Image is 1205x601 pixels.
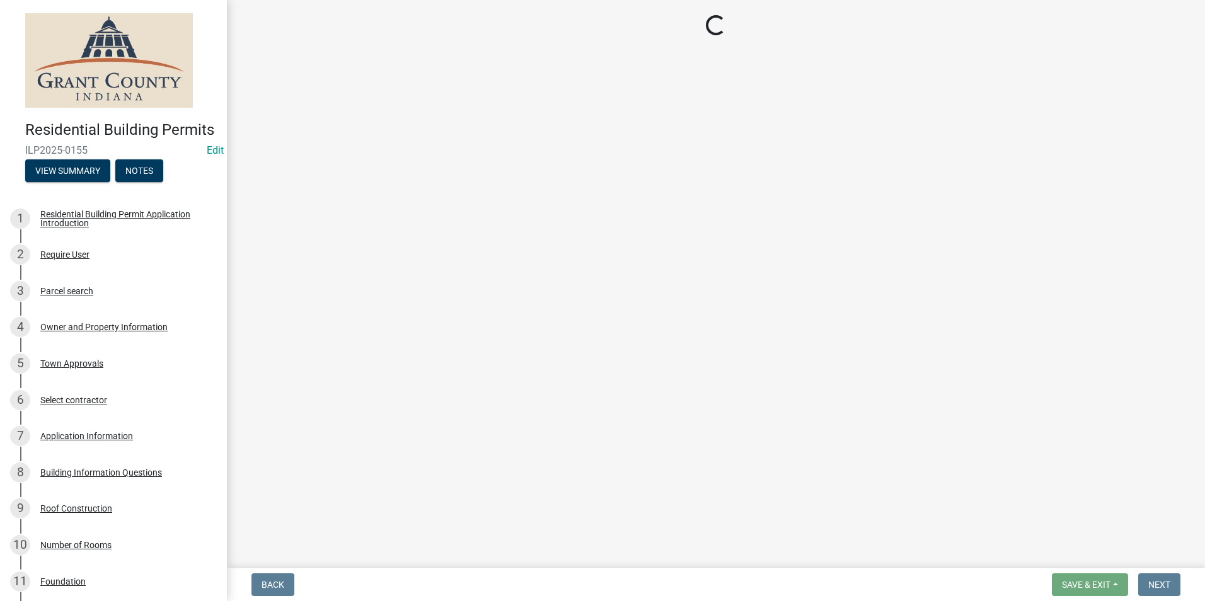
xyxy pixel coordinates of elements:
img: Grant County, Indiana [25,13,193,108]
div: Number of Rooms [40,541,112,549]
wm-modal-confirm: Notes [115,166,163,176]
div: 5 [10,353,30,374]
div: 10 [10,535,30,555]
span: Next [1148,580,1170,590]
button: Back [251,573,294,596]
div: 8 [10,462,30,483]
div: Roof Construction [40,504,112,513]
span: Save & Exit [1062,580,1110,590]
button: Next [1138,573,1180,596]
div: 9 [10,498,30,518]
div: Application Information [40,432,133,440]
h4: Residential Building Permits [25,121,217,139]
div: 2 [10,244,30,265]
div: Residential Building Permit Application Introduction [40,210,207,227]
button: Notes [115,159,163,182]
div: Parcel search [40,287,93,295]
wm-modal-confirm: Edit Application Number [207,144,224,156]
wm-modal-confirm: Summary [25,166,110,176]
div: 4 [10,317,30,337]
div: Town Approvals [40,359,103,368]
div: Select contractor [40,396,107,404]
div: Foundation [40,577,86,586]
div: 7 [10,426,30,446]
button: Save & Exit [1052,573,1128,596]
div: Owner and Property Information [40,323,168,331]
a: Edit [207,144,224,156]
div: 11 [10,571,30,592]
div: Building Information Questions [40,468,162,477]
span: ILP2025-0155 [25,144,202,156]
div: 3 [10,281,30,301]
div: Require User [40,250,89,259]
button: View Summary [25,159,110,182]
div: 6 [10,390,30,410]
div: 1 [10,209,30,229]
span: Back [262,580,284,590]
